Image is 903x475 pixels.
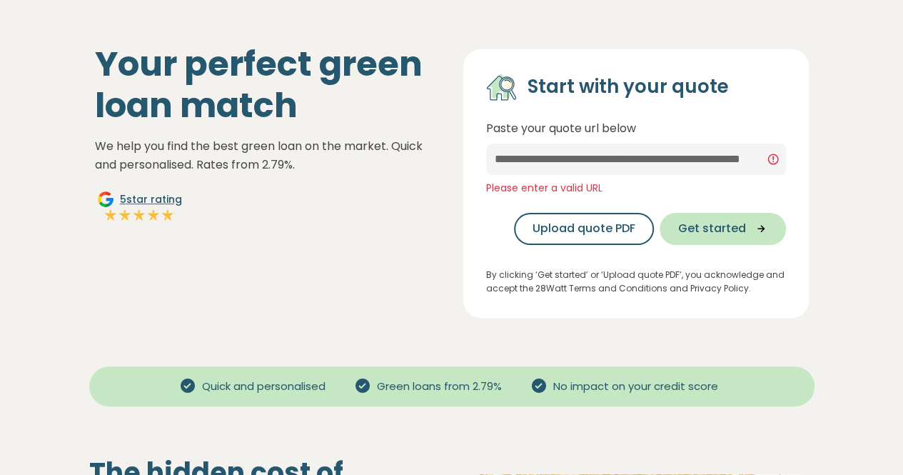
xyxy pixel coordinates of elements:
[118,208,132,222] img: Full star
[486,119,786,138] p: Paste your quote url below
[120,192,182,207] span: 5 star rating
[132,208,146,222] img: Full star
[486,181,786,196] div: Please enter a valid URL
[371,379,508,395] span: Green loans from 2.79%
[533,220,635,237] span: Upload quote PDF
[528,75,729,99] h4: Start with your quote
[548,379,724,395] span: No impact on your credit score
[146,208,161,222] img: Full star
[95,191,184,225] a: Google5star ratingFull starFull starFull starFull starFull star
[95,44,440,126] h1: Your perfect green loan match
[196,379,331,395] span: Quick and personalised
[95,137,440,174] p: We help you find the best green loan on the market. Quick and personalised. Rates from 2.79%.
[104,208,118,222] img: Full star
[678,220,746,237] span: Get started
[486,268,786,295] p: By clicking ‘Get started’ or ‘Upload quote PDF’, you acknowledge and accept the 28Watt Terms and ...
[514,213,654,245] button: Upload quote PDF
[660,213,786,245] button: Get started
[97,191,114,208] img: Google
[161,208,175,222] img: Full star
[832,406,903,475] iframe: Chat Widget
